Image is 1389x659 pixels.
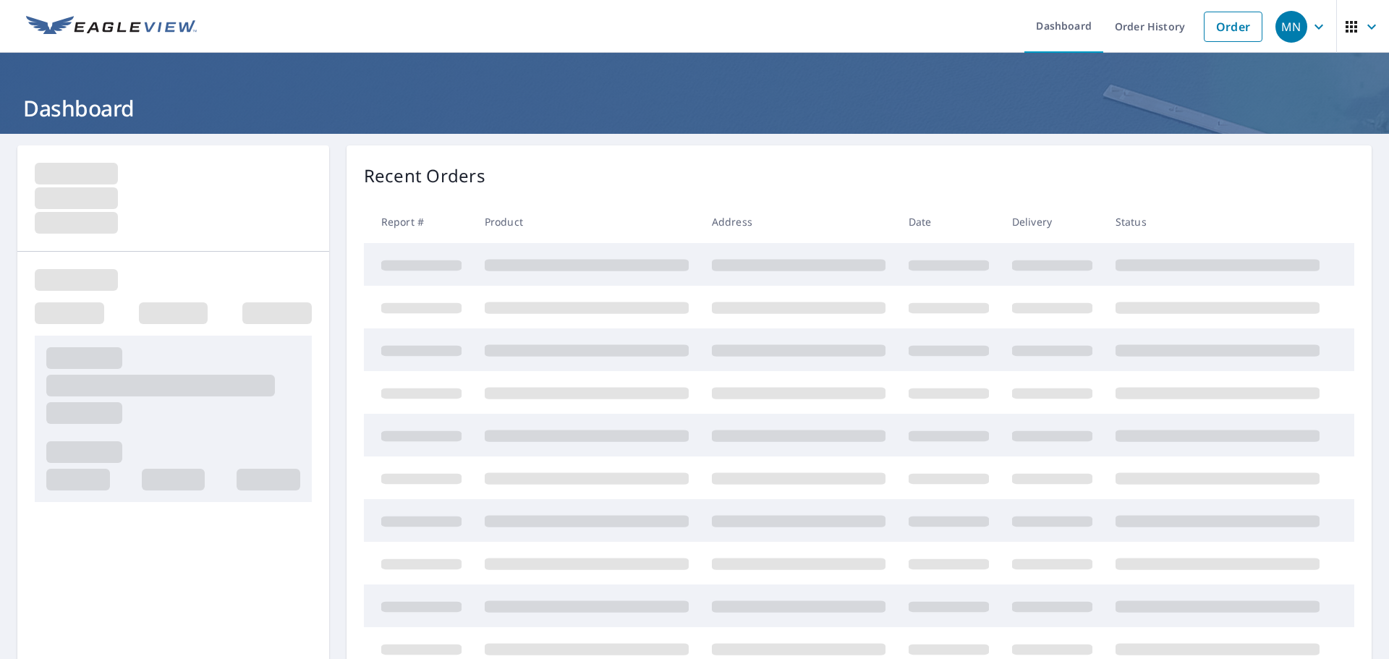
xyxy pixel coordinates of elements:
[1001,200,1104,243] th: Delivery
[364,200,473,243] th: Report #
[700,200,897,243] th: Address
[1204,12,1262,42] a: Order
[17,93,1372,123] h1: Dashboard
[473,200,700,243] th: Product
[26,16,197,38] img: EV Logo
[364,163,485,189] p: Recent Orders
[897,200,1001,243] th: Date
[1104,200,1331,243] th: Status
[1275,11,1307,43] div: MN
